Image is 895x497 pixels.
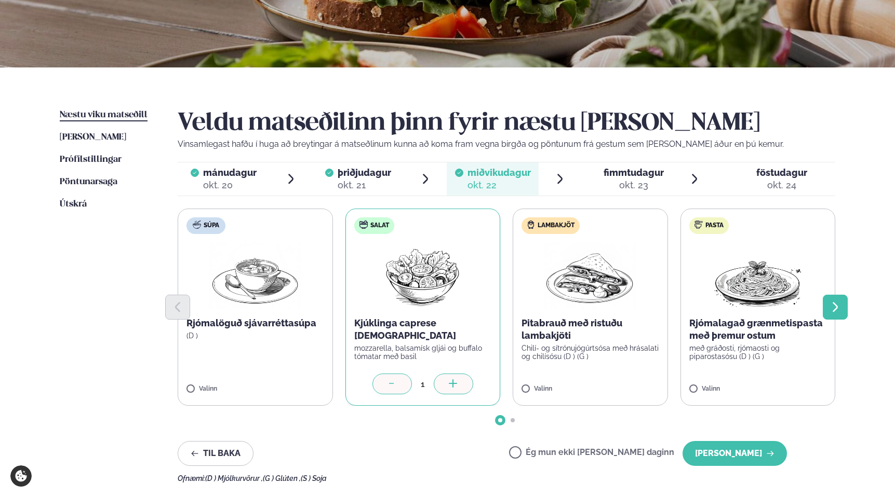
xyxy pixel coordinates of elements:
div: Ofnæmi: [178,474,835,482]
p: Rjómalöguð sjávarréttasúpa [186,317,324,329]
img: salad.svg [359,220,368,229]
span: Súpa [204,222,219,230]
span: Næstu viku matseðill [60,111,148,119]
button: Next slide [823,295,848,320]
h2: Veldu matseðilinn þinn fyrir næstu [PERSON_NAME] [178,109,835,138]
a: Pöntunarsaga [60,176,117,188]
div: okt. 23 [604,179,664,191]
span: Pasta [705,222,724,230]
img: pasta.svg [694,220,703,229]
p: með gráðosti, rjómaosti og piparostasósu (D ) (G ) [689,344,827,361]
a: Útskrá [60,198,87,211]
button: Previous slide [165,295,190,320]
img: Quesadilla.png [544,242,636,309]
p: Kjúklinga caprese [DEMOGRAPHIC_DATA] [354,317,492,342]
span: [PERSON_NAME] [60,133,126,142]
span: Salat [370,222,389,230]
span: Go to slide 1 [498,418,502,422]
button: [PERSON_NAME] [683,441,787,466]
div: 1 [412,378,434,390]
img: Lamb.svg [527,220,535,229]
span: (G ) Glúten , [263,474,301,482]
span: föstudagur [756,167,807,178]
span: Lambakjöt [538,222,575,230]
p: (D ) [186,332,324,340]
div: okt. 21 [338,179,391,191]
span: Útskrá [60,200,87,209]
p: Chilí- og sítrónujógúrtsósa með hrásalati og chilísósu (D ) (G ) [522,344,659,361]
span: Prófílstillingar [60,155,122,164]
button: Til baka [178,441,253,466]
img: Spagetti.png [712,242,804,309]
div: okt. 24 [756,179,807,191]
div: okt. 20 [203,179,257,191]
img: soup.svg [193,220,201,229]
span: þriðjudagur [338,167,391,178]
img: Salad.png [377,242,469,309]
span: Go to slide 2 [511,418,515,422]
span: Pöntunarsaga [60,177,117,186]
div: okt. 22 [467,179,531,191]
span: miðvikudagur [467,167,531,178]
a: [PERSON_NAME] [60,131,126,144]
span: (D ) Mjólkurvörur , [205,474,263,482]
p: Vinsamlegast hafðu í huga að breytingar á matseðlinum kunna að koma fram vegna birgða og pöntunum... [178,138,835,150]
span: fimmtudagur [604,167,664,178]
img: Soup.png [209,242,301,309]
a: Prófílstillingar [60,154,122,166]
a: Cookie settings [10,465,32,487]
p: Pitabrauð með ristuðu lambakjöti [522,317,659,342]
span: mánudagur [203,167,257,178]
p: Rjómalagað grænmetispasta með þremur ostum [689,317,827,342]
p: mozzarella, balsamísk gljái og buffalo tómatar með basil [354,344,492,361]
a: Næstu viku matseðill [60,109,148,121]
span: (S ) Soja [301,474,327,482]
